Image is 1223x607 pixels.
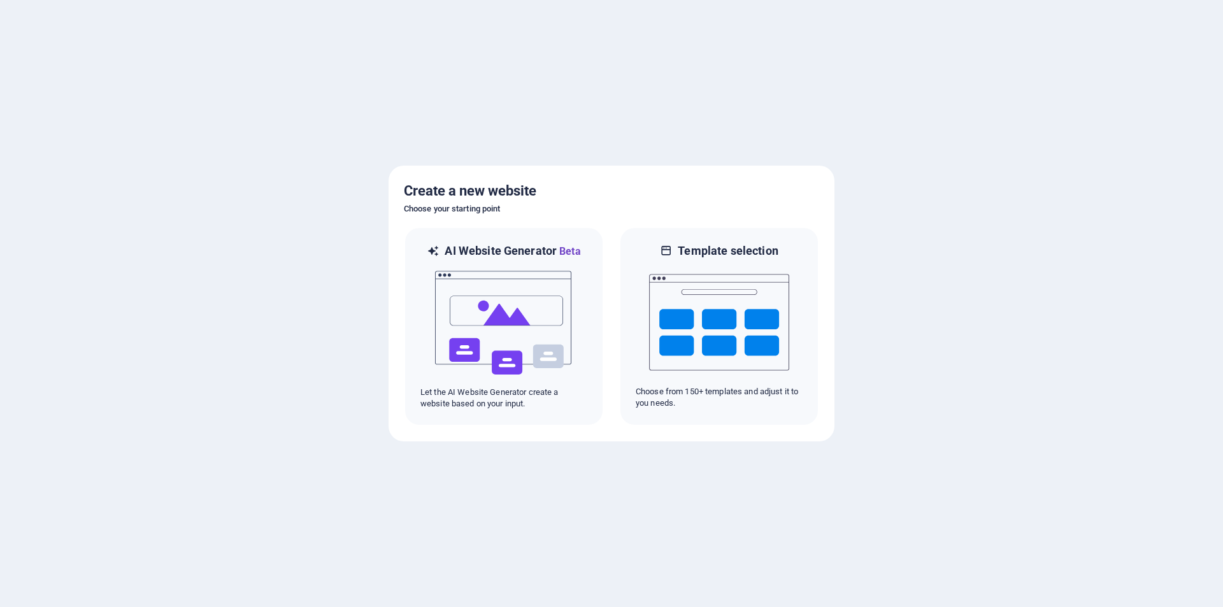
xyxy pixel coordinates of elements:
[434,259,574,387] img: ai
[636,386,803,409] p: Choose from 150+ templates and adjust it to you needs.
[404,201,819,217] h6: Choose your starting point
[557,245,581,257] span: Beta
[619,227,819,426] div: Template selectionChoose from 150+ templates and adjust it to you needs.
[445,243,580,259] h6: AI Website Generator
[404,227,604,426] div: AI Website GeneratorBetaaiLet the AI Website Generator create a website based on your input.
[420,387,587,410] p: Let the AI Website Generator create a website based on your input.
[404,181,819,201] h5: Create a new website
[678,243,778,259] h6: Template selection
